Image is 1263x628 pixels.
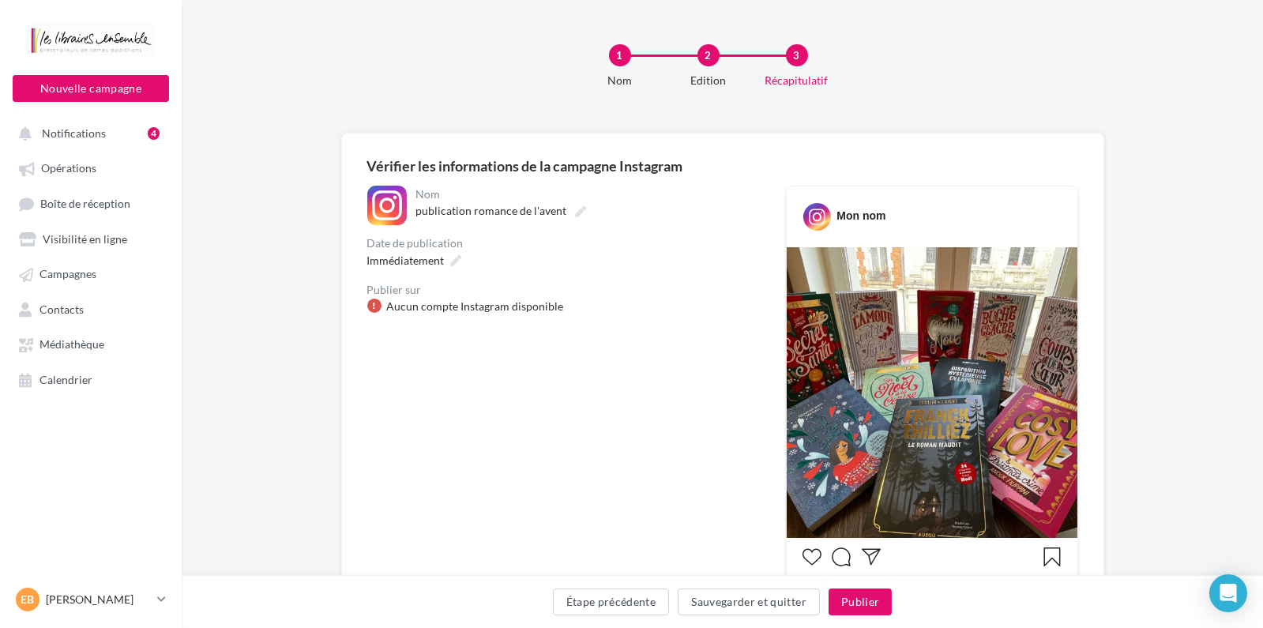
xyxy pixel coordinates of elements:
span: Notifications [42,126,106,140]
span: Boîte de réception [40,197,130,210]
button: Sauvegarder et quitter [678,589,820,615]
span: EB [21,592,35,607]
div: Edition [658,73,759,88]
div: Nom [416,189,757,200]
button: Étape précédente [553,589,670,615]
div: Open Intercom Messenger [1209,574,1247,612]
div: 4 [148,127,160,140]
span: Calendrier [39,373,92,386]
div: Aucun compte Instagram disponible [387,299,564,314]
span: Visibilité en ligne [43,232,127,246]
button: Nouvelle campagne [13,75,169,102]
div: 1 J’aime [803,574,1062,594]
span: Opérations [41,162,96,175]
span: Contacts [39,303,84,316]
div: Date de publication [367,238,761,249]
div: Mon nom [836,208,885,224]
a: Visibilité en ligne [9,224,172,253]
svg: J’aime [803,547,821,566]
a: Calendrier [9,365,172,393]
div: 2 [697,44,720,66]
button: Publier [829,589,892,615]
a: Boîte de réception [9,189,172,218]
span: publication romance de l'avent [416,204,567,217]
div: Récapitulatif [746,73,848,88]
span: Médiathèque [39,338,104,352]
span: Immédiatement [367,254,445,267]
a: Opérations [9,153,172,182]
div: Publier sur [367,284,761,295]
div: Vérifier les informations de la campagne Instagram [367,159,1078,173]
span: Campagnes [39,268,96,281]
p: [PERSON_NAME] [46,592,151,607]
div: Nom [569,73,671,88]
div: 3 [786,44,808,66]
svg: Commenter [832,547,851,566]
a: Contacts [9,295,172,323]
a: EB [PERSON_NAME] [13,585,169,615]
a: Médiathèque [9,329,172,358]
button: Notifications 4 [9,118,166,147]
a: Campagnes [9,259,172,288]
svg: Enregistrer [1043,547,1062,566]
svg: Partager la publication [862,547,881,566]
div: 1 [609,44,631,66]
